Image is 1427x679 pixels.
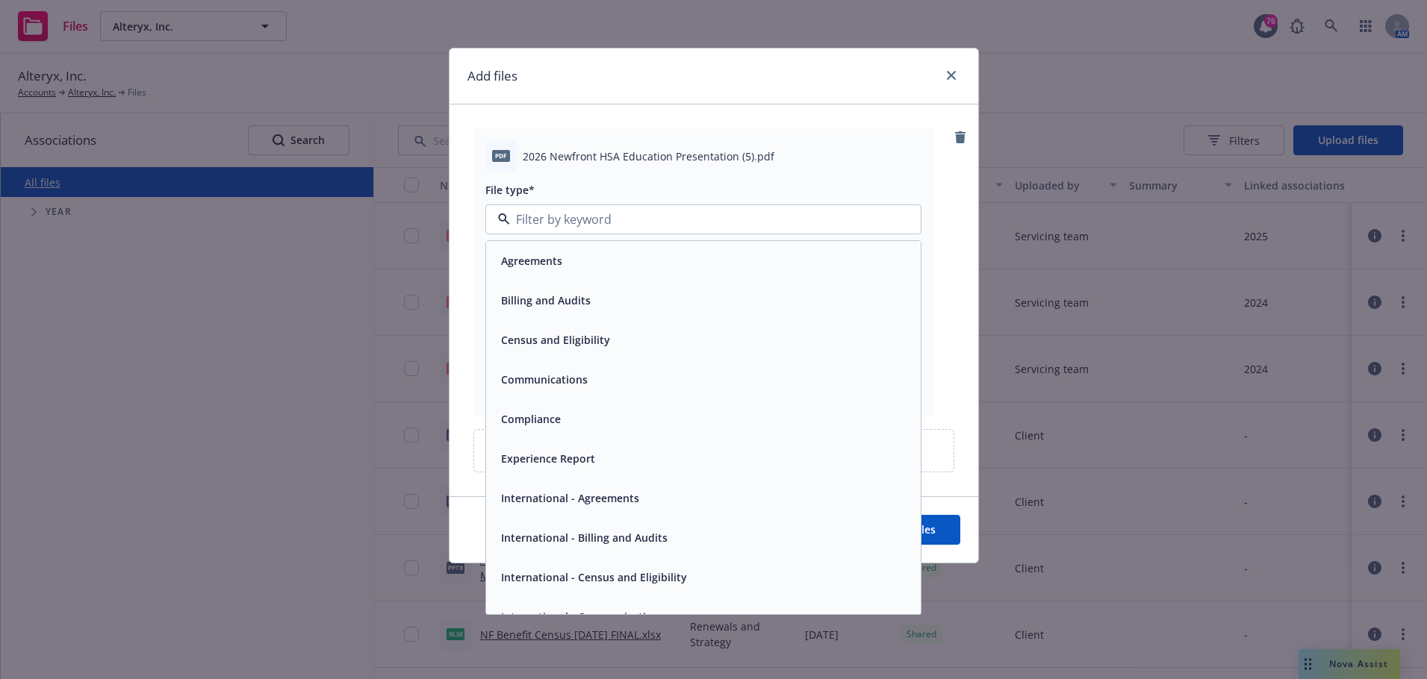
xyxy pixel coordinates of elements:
[501,530,668,545] button: International - Billing and Audits
[501,569,687,585] button: International - Census and Eligibility
[501,411,561,427] button: Compliance
[473,429,954,472] div: Upload new files
[467,66,517,86] h1: Add files
[492,150,510,161] span: pdf
[501,253,562,269] button: Agreements
[501,609,665,625] button: International - Communications
[485,183,535,197] span: File type*
[942,66,960,84] a: close
[501,372,588,387] button: Communications
[501,490,639,506] button: International - Agreements
[951,128,969,146] a: remove
[501,332,610,348] button: Census and Eligibility
[501,292,591,308] button: Billing and Audits
[510,210,891,228] input: Filter by keyword
[501,451,595,466] button: Experience Report
[523,148,774,164] span: 2026 Newfront HSA Education Presentation (5).pdf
